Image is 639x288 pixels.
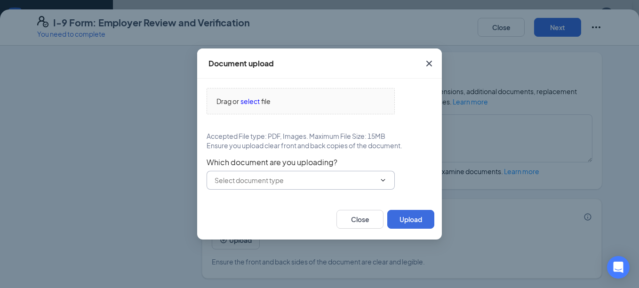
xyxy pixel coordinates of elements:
span: file [261,96,271,106]
svg: Cross [423,58,435,69]
div: Open Intercom Messenger [607,256,630,279]
span: Accepted File type: PDF, Images. Maximum File Size: 15MB [207,131,385,141]
span: Drag orselectfile [207,88,394,114]
div: Document upload [208,58,274,69]
button: Close [416,48,442,79]
span: Which document are you uploading? [207,158,432,167]
input: Select document type [215,175,375,185]
svg: ChevronDown [379,176,387,184]
span: Ensure you upload clear front and back copies of the document. [207,141,402,150]
button: Close [336,210,383,229]
span: Drag or [216,96,239,106]
span: select [240,96,260,106]
button: Upload [387,210,434,229]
